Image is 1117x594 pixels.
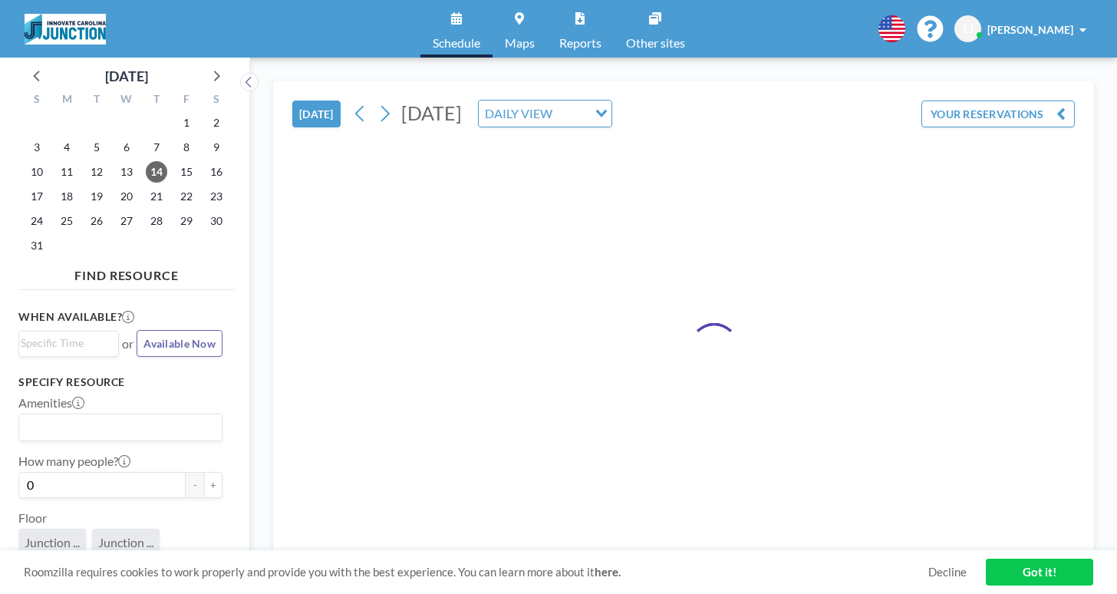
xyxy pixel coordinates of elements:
[26,235,48,256] span: Sunday, August 31, 2025
[171,91,201,111] div: F
[56,161,77,183] span: Monday, August 11, 2025
[204,472,222,498] button: +
[433,37,480,49] span: Schedule
[201,91,231,111] div: S
[86,186,107,207] span: Tuesday, August 19, 2025
[26,161,48,183] span: Sunday, August 10, 2025
[186,472,204,498] button: -
[22,91,52,111] div: S
[559,37,601,49] span: Reports
[116,137,137,158] span: Wednesday, August 6, 2025
[206,161,227,183] span: Saturday, August 16, 2025
[18,395,84,411] label: Amenities
[21,335,110,351] input: Search for option
[986,559,1093,586] a: Got it!
[56,137,77,158] span: Monday, August 4, 2025
[21,417,213,437] input: Search for option
[206,137,227,158] span: Saturday, August 9, 2025
[116,161,137,183] span: Wednesday, August 13, 2025
[86,137,107,158] span: Tuesday, August 5, 2025
[105,65,148,87] div: [DATE]
[56,210,77,232] span: Monday, August 25, 2025
[557,104,586,124] input: Search for option
[141,91,171,111] div: T
[19,414,222,441] div: Search for option
[56,186,77,207] span: Monday, August 18, 2025
[116,210,137,232] span: Wednesday, August 27, 2025
[176,137,197,158] span: Friday, August 8, 2025
[26,210,48,232] span: Sunday, August 24, 2025
[401,101,462,124] span: [DATE]
[86,161,107,183] span: Tuesday, August 12, 2025
[18,454,130,469] label: How many people?
[18,262,235,283] h4: FIND RESOURCE
[25,14,106,45] img: organization-logo
[19,332,118,355] div: Search for option
[176,112,197,134] span: Friday, August 1, 2025
[122,336,133,351] span: or
[26,186,48,207] span: Sunday, August 17, 2025
[52,91,82,111] div: M
[18,510,47,526] label: Floor
[25,535,80,550] span: Junction ...
[26,137,48,158] span: Sunday, August 3, 2025
[482,104,555,124] span: DAILY VIEW
[206,186,227,207] span: Saturday, August 23, 2025
[146,161,167,183] span: Thursday, August 14, 2025
[479,101,611,127] div: Search for option
[626,37,685,49] span: Other sites
[143,337,216,350] span: Available Now
[595,565,621,579] a: here.
[928,565,967,579] a: Decline
[146,137,167,158] span: Thursday, August 7, 2025
[206,210,227,232] span: Saturday, August 30, 2025
[98,535,153,550] span: Junction ...
[86,210,107,232] span: Tuesday, August 26, 2025
[137,330,222,357] button: Available Now
[176,186,197,207] span: Friday, August 22, 2025
[146,186,167,207] span: Thursday, August 21, 2025
[112,91,142,111] div: W
[206,112,227,134] span: Saturday, August 2, 2025
[963,22,974,36] span: EJ
[82,91,112,111] div: T
[18,375,222,389] h3: Specify resource
[176,161,197,183] span: Friday, August 15, 2025
[921,101,1075,127] button: YOUR RESERVATIONS
[292,101,341,127] button: [DATE]
[24,565,928,579] span: Roomzilla requires cookies to work properly and provide you with the best experience. You can lea...
[987,23,1073,36] span: [PERSON_NAME]
[146,210,167,232] span: Thursday, August 28, 2025
[505,37,535,49] span: Maps
[176,210,197,232] span: Friday, August 29, 2025
[116,186,137,207] span: Wednesday, August 20, 2025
